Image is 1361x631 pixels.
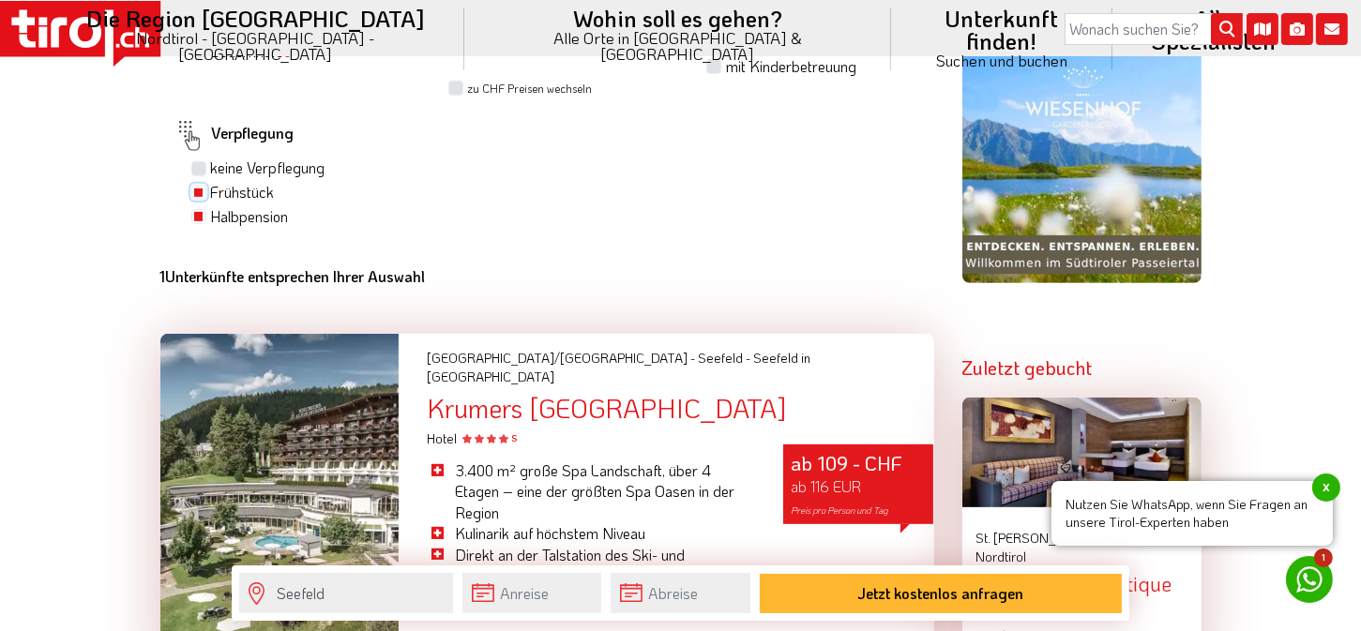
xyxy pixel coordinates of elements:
[1286,556,1333,603] a: 1 Nutzen Sie WhatsApp, wenn Sie Fragen an unsere Tirol-Experten habenx
[174,114,295,158] label: Verpflegung
[427,429,517,447] span: Hotel
[487,30,869,62] small: Alle Orte in [GEOGRAPHIC_DATA] & [GEOGRAPHIC_DATA]
[783,444,933,524] div: ab 109 - CHF
[427,545,755,608] li: Direkt an der Talstation des Ski- und Wandergebietes „Bergbahnen [GEOGRAPHIC_DATA]“
[698,349,750,367] span: Seefeld -
[160,266,166,286] b: 1
[1312,473,1340,502] span: x
[914,53,1091,68] small: Suchen und buchen
[962,355,1093,380] strong: Zuletzt gebucht
[976,548,1027,565] span: Nordtirol
[791,504,888,517] span: Preis pro Person und Tag
[427,460,755,523] li: 3.400 m² große Spa Landschaft, über 4 Etagen – eine der größten Spa Oasen in der Region
[511,431,517,444] sup: S
[427,349,810,385] span: Seefeld in [GEOGRAPHIC_DATA]
[69,30,442,62] small: Nordtirol - [GEOGRAPHIC_DATA] - [GEOGRAPHIC_DATA]
[239,573,453,613] input: Wo soll's hingehen?
[791,476,861,496] span: ab 116 EUR
[427,349,695,367] span: [GEOGRAPHIC_DATA]/[GEOGRAPHIC_DATA] -
[1051,481,1333,546] span: Nutzen Sie WhatsApp, wenn Sie Fragen an unsere Tirol-Experten haben
[462,573,601,613] input: Anreise
[427,523,755,544] li: Kulinarik auf höchstem Niveau
[976,529,1104,547] span: St. [PERSON_NAME] -
[211,182,275,203] label: Frühstück
[211,206,289,227] label: Halbpension
[1314,548,1333,567] span: 1
[962,44,1202,283] img: wiesenhof-sommer.jpg
[760,574,1122,613] button: Jetzt kostenlos anfragen
[160,266,426,286] b: Unterkünfte entsprechen Ihrer Auswahl
[1281,13,1313,45] i: Fotogalerie
[1316,13,1348,45] i: Kontakt
[427,394,933,423] div: Krumers [GEOGRAPHIC_DATA]
[611,573,749,613] input: Abreise
[1065,13,1243,45] input: Wonach suchen Sie?
[211,158,325,178] label: keine Verpflegung
[1247,13,1278,45] i: Karte öffnen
